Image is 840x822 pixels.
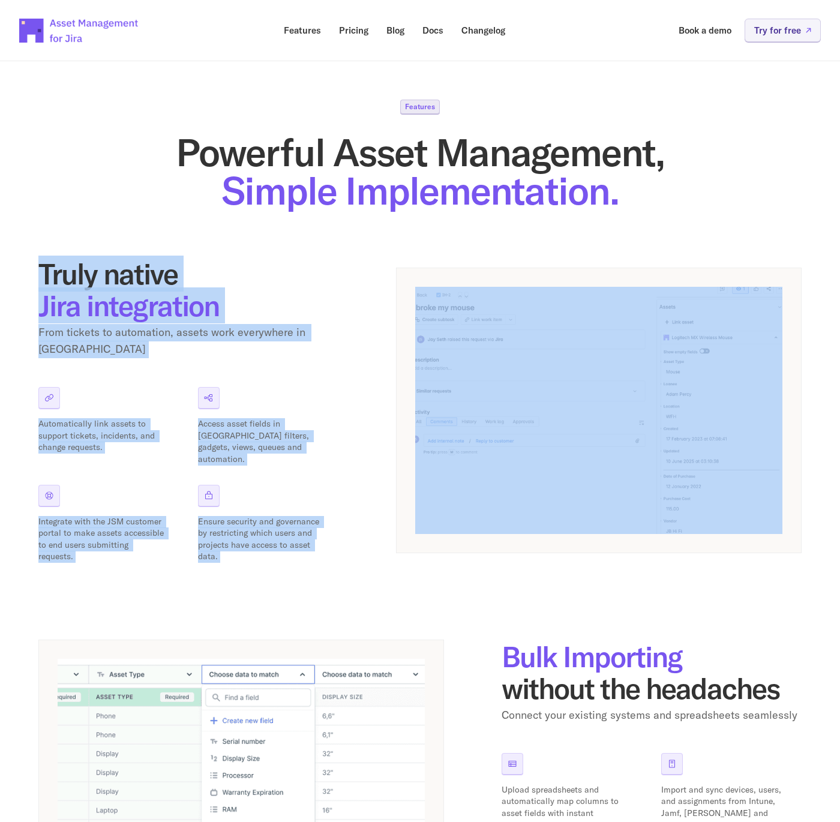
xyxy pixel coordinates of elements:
p: Book a demo [679,26,731,35]
a: Features [275,19,329,42]
p: Integrate with the JSM customer portal to make assets accessible to end users submitting requests. [38,516,164,563]
p: Connect your existing systems and spreadsheets seamlessly [502,707,802,724]
a: Try for free [745,19,821,42]
span: Simple Implementation. [221,166,619,215]
a: Blog [378,19,413,42]
span: Jira integration [38,287,219,323]
p: Ensure security and governance by restricting which users and projects have access to asset data. [198,516,324,563]
p: Blog [386,26,404,35]
span: Bulk Importing [502,638,682,674]
p: Automatically link assets to support tickets, incidents, and change requests. [38,418,164,454]
a: Docs [414,19,452,42]
p: Docs [422,26,443,35]
p: From tickets to automation, assets work everywhere in [GEOGRAPHIC_DATA] [38,324,338,359]
p: Changelog [461,26,505,35]
p: Try for free [754,26,801,35]
img: App [415,287,782,534]
h2: without the headaches [502,641,802,704]
a: Pricing [331,19,377,42]
p: Pricing [339,26,368,35]
a: Changelog [453,19,514,42]
h1: Powerful Asset Management, [38,133,802,210]
h2: Truly native [38,258,338,322]
p: Features [405,103,435,110]
p: Access asset fields in [GEOGRAPHIC_DATA] filters, gadgets, views, queues and automation. [198,418,324,465]
a: Book a demo [670,19,740,42]
p: Features [284,26,321,35]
